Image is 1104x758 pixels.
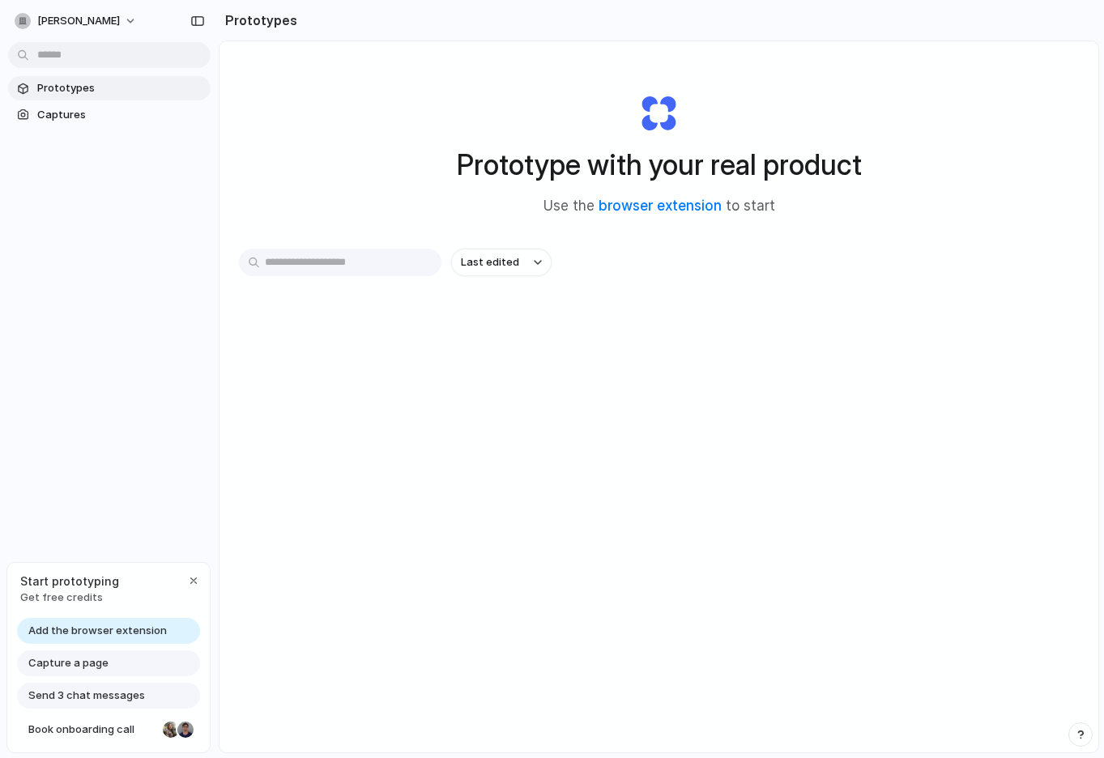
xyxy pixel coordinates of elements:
button: [PERSON_NAME] [8,8,145,34]
span: Book onboarding call [28,722,156,738]
span: Start prototyping [20,573,119,590]
span: Send 3 chat messages [28,688,145,704]
a: Captures [8,103,211,127]
span: Capture a page [28,655,109,671]
span: Prototypes [37,80,204,96]
h1: Prototype with your real product [457,143,862,186]
span: Add the browser extension [28,623,167,639]
div: Nicole Kubica [161,720,181,739]
span: Last edited [461,254,519,270]
span: Captures [37,107,204,123]
a: Prototypes [8,76,211,100]
div: Christian Iacullo [176,720,195,739]
h2: Prototypes [219,11,297,30]
a: Book onboarding call [17,717,200,743]
span: Use the to start [543,196,775,217]
a: browser extension [599,198,722,214]
span: Get free credits [20,590,119,606]
button: Last edited [451,249,552,276]
span: [PERSON_NAME] [37,13,120,29]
